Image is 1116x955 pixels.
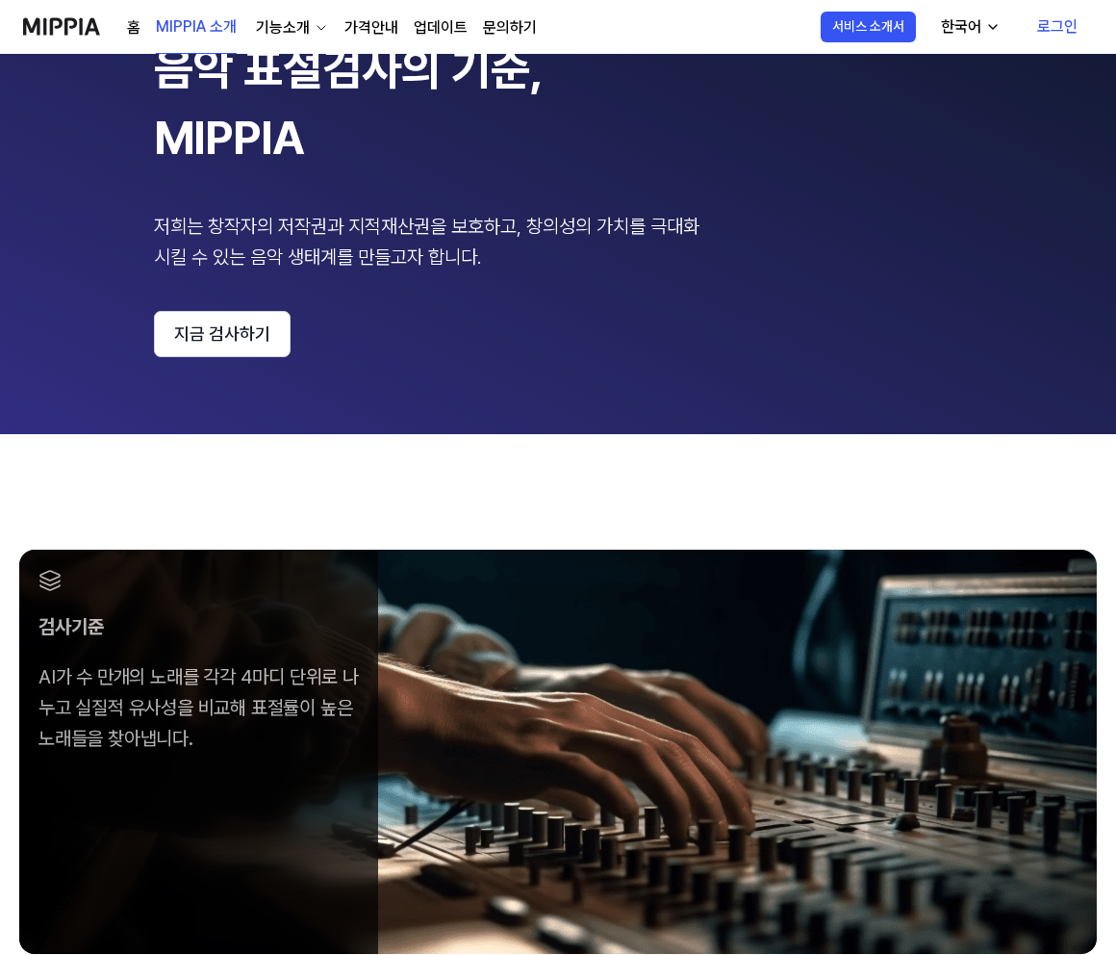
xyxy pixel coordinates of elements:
a: 가격안내 [344,16,398,39]
a: 문의하기 [483,16,537,39]
a: 홈 [127,16,140,39]
button: 한국어 [926,8,1012,46]
button: 지금 검사하기 [154,311,291,357]
a: 지금 검사하기 [154,311,962,357]
a: MIPPIA 소개 [156,1,237,54]
div: 저희는 창작자의 저작권과 지적재산권을 보호하고, 창의성의 가치를 극대화 시킬 수 있는 음악 생태계를 만들고자 합니다. [154,211,712,272]
div: 기능소개 [252,16,314,39]
div: 음악 표절검사의 기준, MIPPIA [154,34,712,172]
img: firstImage [19,550,1097,954]
div: AI가 수 만개의 노래를 각각 4마디 단위로 나누고 실질적 유사성을 비교해 표절률이 높은 노래들을 찾아냅니다. [38,661,359,754]
button: 서비스 소개서 [821,12,916,42]
a: 업데이트 [414,16,468,39]
button: 기능소개 [252,16,329,39]
div: 한국어 [937,15,985,39]
div: 검사기준 [38,611,359,642]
